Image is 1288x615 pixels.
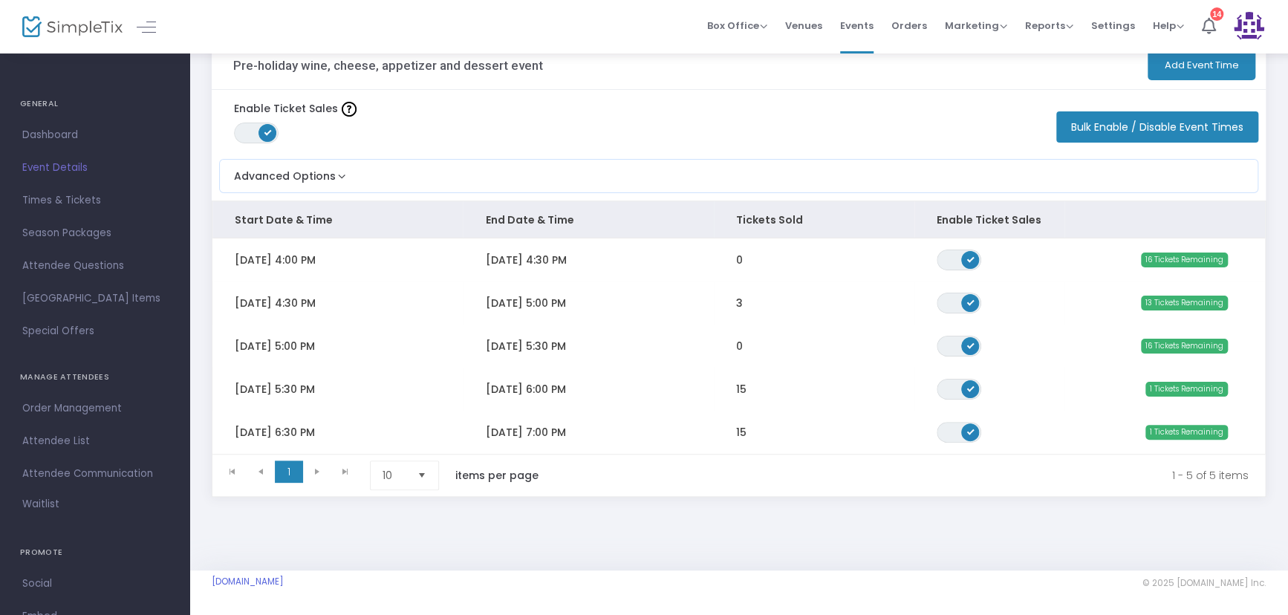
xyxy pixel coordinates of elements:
span: [DATE] 4:30 PM [235,296,316,310]
h4: GENERAL [20,89,169,119]
kendo-pager-info: 1 - 5 of 5 items [570,461,1249,490]
span: Attendee Communication [22,464,167,484]
span: Events [840,7,874,45]
span: Order Management [22,399,167,418]
span: [DATE] 5:30 PM [235,382,315,397]
span: [DATE] 5:30 PM [485,339,565,354]
button: Select [412,461,432,489]
button: Add Event Time [1148,50,1255,80]
span: Special Offers [22,322,167,341]
span: [DATE] 5:00 PM [485,296,565,310]
span: 13 Tickets Remaining [1141,296,1228,310]
span: [DATE] 7:00 PM [485,425,565,440]
h3: Pre-holiday wine, cheese, appetizer and dessert event [233,58,543,73]
span: Attendee List [22,432,167,451]
span: Event Details [22,158,167,178]
span: ON [966,255,974,262]
span: Reports [1025,19,1073,33]
span: ON [966,298,974,305]
span: Waitlist [22,497,59,512]
th: Tickets Sold [714,201,914,238]
h4: PROMOTE [20,538,169,567]
button: Bulk Enable / Disable Event Times [1056,111,1258,143]
span: 15 [736,425,747,440]
label: items per page [455,468,539,483]
span: Venues [785,7,822,45]
span: [DATE] 4:30 PM [485,253,566,267]
span: 16 Tickets Remaining [1141,339,1228,354]
span: Season Packages [22,224,167,243]
span: [GEOGRAPHIC_DATA] Items [22,289,167,308]
button: Advanced Options [220,160,349,184]
span: Orders [891,7,927,45]
th: End Date & Time [463,201,713,238]
span: ON [966,341,974,348]
span: Settings [1091,7,1135,45]
div: Data table [212,201,1265,454]
span: Times & Tickets [22,191,167,210]
span: [DATE] 6:30 PM [235,425,315,440]
span: Page 1 [275,461,303,483]
span: [DATE] 4:00 PM [235,253,316,267]
div: 14 [1210,7,1223,21]
span: Social [22,574,167,593]
span: ON [264,128,272,136]
span: Box Office [707,19,767,33]
span: [DATE] 5:00 PM [235,339,315,354]
span: 0 [736,339,743,354]
th: Start Date & Time [212,201,463,238]
span: 16 Tickets Remaining [1141,253,1228,267]
span: Marketing [945,19,1007,33]
span: 0 [736,253,743,267]
span: Attendee Questions [22,256,167,276]
span: ON [966,427,974,435]
label: Enable Ticket Sales [234,101,357,117]
span: 3 [736,296,743,310]
span: Dashboard [22,126,167,145]
span: 10 [383,468,406,483]
span: 15 [736,382,747,397]
span: [DATE] 6:00 PM [485,382,565,397]
span: ON [966,384,974,391]
img: question-mark [342,102,357,117]
th: Enable Ticket Sales [914,201,1064,238]
span: © 2025 [DOMAIN_NAME] Inc. [1142,577,1266,589]
a: [DOMAIN_NAME] [212,576,284,588]
span: 1 Tickets Remaining [1145,382,1228,397]
span: Help [1153,19,1184,33]
h4: MANAGE ATTENDEES [20,362,169,392]
span: 1 Tickets Remaining [1145,425,1228,440]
